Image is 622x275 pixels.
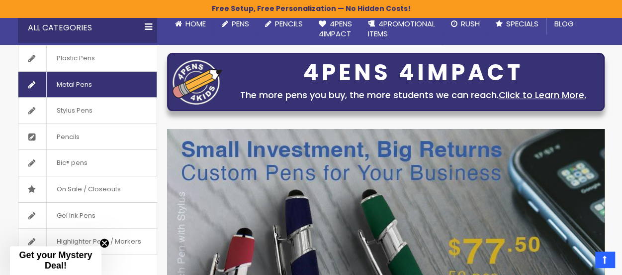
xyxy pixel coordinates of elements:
[18,98,157,124] a: Stylus Pens
[18,72,157,98] a: Metal Pens
[18,176,157,202] a: On Sale / Closeouts
[360,13,443,45] a: 4PROMOTIONALITEMS
[167,13,214,35] a: Home
[46,98,102,124] span: Stylus Pens
[99,238,109,248] button: Close teaser
[319,18,352,39] span: 4Pens 4impact
[173,59,222,105] img: four_pen_logo.png
[46,229,151,255] span: Highlighter Pens / Markers
[595,252,615,268] a: Top
[46,176,131,202] span: On Sale / Closeouts
[554,18,574,29] span: Blog
[185,18,206,29] span: Home
[18,45,157,71] a: Plastic Pens
[227,88,599,102] div: The more pens you buy, the more students we can reach.
[46,45,105,71] span: Plastic Pens
[46,124,89,150] span: Pencils
[488,13,546,35] a: Specials
[19,250,92,271] span: Get your Mystery Deal!
[18,124,157,150] a: Pencils
[461,18,480,29] span: Rush
[18,150,157,176] a: Bic® pens
[214,13,257,35] a: Pens
[18,229,157,255] a: Highlighter Pens / Markers
[18,13,157,43] div: All Categories
[46,72,102,98] span: Metal Pens
[46,150,97,176] span: Bic® pens
[368,18,435,39] span: 4PROMOTIONAL ITEMS
[275,18,303,29] span: Pencils
[499,89,586,101] a: Click to Learn More.
[46,203,105,229] span: Gel Ink Pens
[506,18,538,29] span: Specials
[10,246,101,275] div: Get your Mystery Deal!Close teaser
[443,13,488,35] a: Rush
[18,203,157,229] a: Gel Ink Pens
[257,13,311,35] a: Pencils
[546,13,582,35] a: Blog
[227,62,599,83] div: 4PENS 4IMPACT
[311,13,360,45] a: 4Pens4impact
[232,18,249,29] span: Pens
